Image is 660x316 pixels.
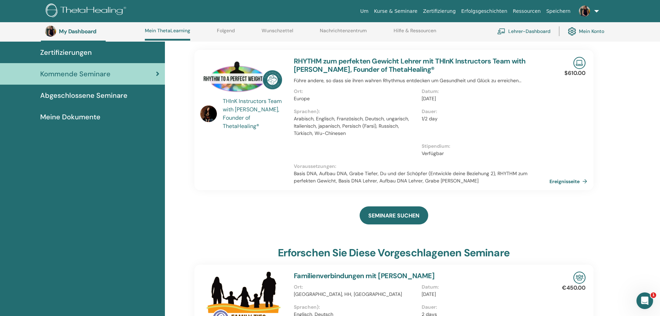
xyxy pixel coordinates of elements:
[394,28,436,39] a: Hilfe & Ressourcen
[420,5,458,18] a: Zertifizierung
[636,292,653,309] iframe: Intercom live chat
[294,304,417,311] p: Sprachen) :
[262,28,293,39] a: Wunschzettel
[368,212,420,219] span: SEMINARE SUCHEN
[294,95,417,102] p: Europe
[294,115,417,137] p: Arabisch, Englisch, Französisch, Deutsch, ungarisch, Italienisch, japanisch, Persisch (Farsi), Ru...
[294,170,549,185] p: Basis DNA, Aufbau DNA, Grabe Tiefer, Du und der Schöpfer (Entwickle deine Beziehung 2), RHYTHM zu...
[422,143,545,150] p: Stipendium :
[564,69,586,77] p: $610.00
[549,176,590,187] a: Ereignisseite
[568,24,604,39] a: Mein Konto
[422,115,545,122] p: 1/2 day
[422,150,545,157] p: Verfügbar
[294,77,549,84] p: Führe andere, so dass sie ihren wahren Rhythmus entdecken um Gesundheit und Glück zu erreichen…
[422,95,545,102] p: [DATE]
[320,28,367,39] a: Nachrichtenzentrum
[294,88,417,95] p: Ort :
[40,69,111,79] span: Kommende Seminare
[40,112,100,122] span: Meine Dokumente
[294,108,417,115] p: Sprachen) :
[562,284,586,292] p: €450.00
[422,88,545,95] p: Datum :
[422,283,545,291] p: Datum :
[651,292,656,298] span: 1
[294,291,417,298] p: [GEOGRAPHIC_DATA], HH, [GEOGRAPHIC_DATA]
[497,24,551,39] a: Lehrer-Dashboard
[458,5,510,18] a: Erfolgsgeschichten
[40,90,127,101] span: Abgeschlossene Seminare
[40,47,92,58] span: Zertifizierungen
[544,5,573,18] a: Speichern
[371,5,420,18] a: Kurse & Seminare
[497,28,505,34] img: chalkboard-teacher.svg
[223,97,287,130] a: THInK Instructors Team with [PERSON_NAME], Founder of ThetaHealing®
[573,272,586,284] img: In-Person Seminar
[46,3,129,19] img: logo.png
[294,271,435,280] a: Familienverbindungen mit [PERSON_NAME]
[573,57,586,69] img: Live Online Seminar
[510,5,543,18] a: Ressourcen
[422,304,545,311] p: Dauer :
[200,105,217,122] img: default.jpg
[45,26,56,37] img: default.jpg
[422,108,545,115] p: Dauer :
[200,57,285,99] img: RHYTHM zum perfekten Gewicht Lehrer
[217,28,235,39] a: Folgend
[360,206,428,224] a: SEMINARE SUCHEN
[358,5,371,18] a: Um
[294,283,417,291] p: Ort :
[294,163,549,170] p: Voraussetzungen :
[278,247,510,259] h3: Erforschen Sie diese vorgeschlagenen Seminare
[294,57,526,74] a: RHYTHM zum perfekten Gewicht Lehrer mit THInK Instructors Team with [PERSON_NAME], Founder of The...
[422,291,545,298] p: [DATE]
[145,28,190,41] a: Mein ThetaLearning
[568,25,576,37] img: cog.svg
[579,6,590,17] img: default.jpg
[59,28,128,35] h3: My Dashboard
